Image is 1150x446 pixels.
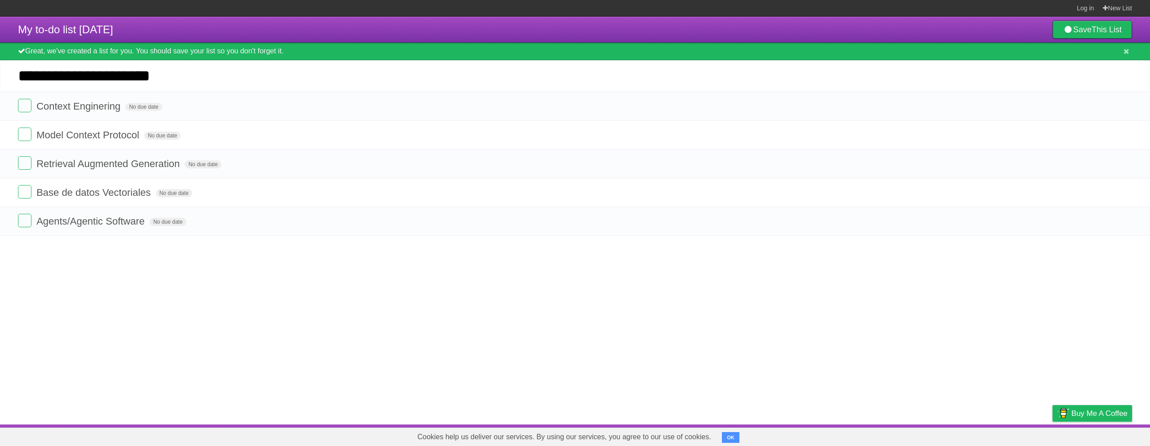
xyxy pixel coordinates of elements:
a: Privacy [1041,427,1064,444]
button: OK [722,432,739,443]
span: Agents/Agentic Software [36,216,147,227]
label: Done [18,156,31,170]
span: Base de datos Vectoriales [36,187,153,198]
a: Suggest a feature [1075,427,1132,444]
label: Done [18,99,31,112]
span: Buy me a coffee [1071,406,1128,421]
span: No due date [150,218,186,226]
a: SaveThis List [1053,21,1132,39]
label: Done [18,128,31,141]
a: Developers [963,427,999,444]
label: Done [18,185,31,199]
a: Terms [1010,427,1030,444]
span: Cookies help us deliver our services. By using our services, you agree to our use of cookies. [408,428,720,446]
img: Buy me a coffee [1057,406,1069,421]
label: Done [18,214,31,227]
span: No due date [185,160,221,168]
span: My to-do list [DATE] [18,23,113,35]
span: No due date [125,103,162,111]
span: Context Enginering [36,101,123,112]
span: No due date [156,189,192,197]
span: Retrieval Augmented Generation [36,158,182,169]
a: About [933,427,952,444]
span: No due date [144,132,181,140]
b: This List [1092,25,1122,34]
a: Buy me a coffee [1053,405,1132,422]
span: Model Context Protocol [36,129,142,141]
